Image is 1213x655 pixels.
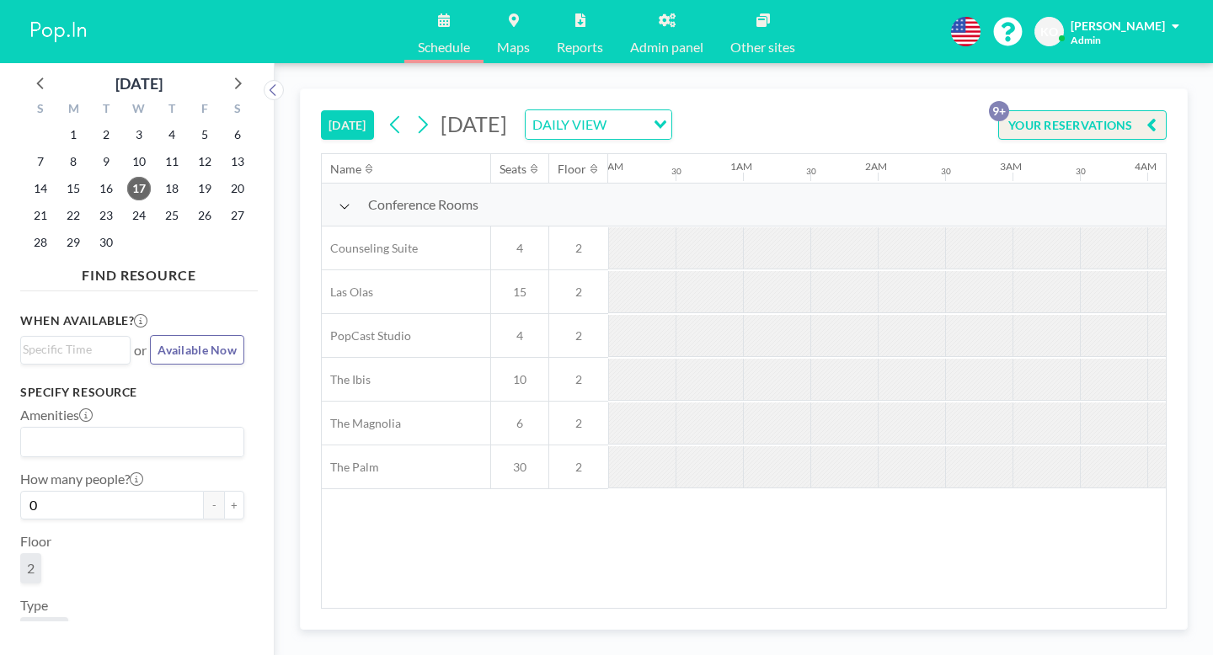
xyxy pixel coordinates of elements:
span: Thursday, September 18, 2025 [160,177,184,200]
span: 2 [549,372,608,387]
span: PopCast Studio [322,328,411,343]
div: 3AM [1000,160,1022,173]
img: organization-logo [27,15,91,49]
input: Search for option [23,340,120,359]
span: Monday, September 29, 2025 [61,231,85,254]
span: The Magnolia [322,416,401,431]
span: Monday, September 15, 2025 [61,177,85,200]
button: + [224,491,244,519]
span: KO [1040,24,1058,40]
button: YOUR RESERVATIONS9+ [998,110,1167,140]
span: DAILY VIEW [529,114,610,136]
div: Search for option [526,110,671,139]
span: Saturday, September 20, 2025 [226,177,249,200]
span: 15 [491,285,548,300]
input: Search for option [612,114,644,136]
span: The Ibis [322,372,371,387]
span: Friday, September 26, 2025 [193,204,216,227]
span: The Palm [322,460,379,475]
div: [DATE] [115,72,163,95]
div: Search for option [21,428,243,456]
span: Friday, September 12, 2025 [193,150,216,173]
span: Tuesday, September 30, 2025 [94,231,118,254]
span: Tuesday, September 9, 2025 [94,150,118,173]
label: Type [20,597,48,614]
span: Counseling Suite [322,241,418,256]
span: [PERSON_NAME] [1071,19,1165,33]
span: Other sites [730,40,795,54]
span: 2 [549,416,608,431]
span: Available Now [158,343,237,357]
span: Wednesday, September 10, 2025 [127,150,151,173]
div: 12AM [596,160,623,173]
span: Las Olas [322,285,373,300]
div: 30 [806,166,816,177]
div: S [221,99,254,121]
div: 4AM [1135,160,1157,173]
button: - [204,491,224,519]
span: Friday, September 5, 2025 [193,123,216,146]
span: 2 [549,241,608,256]
span: Reports [557,40,603,54]
div: 2AM [865,160,887,173]
span: Sunday, September 14, 2025 [29,177,52,200]
span: [DATE] [441,111,507,136]
span: Monday, September 1, 2025 [61,123,85,146]
span: Tuesday, September 16, 2025 [94,177,118,200]
span: Monday, September 22, 2025 [61,204,85,227]
div: 30 [1076,166,1086,177]
div: Floor [558,162,586,177]
span: Saturday, September 13, 2025 [226,150,249,173]
span: Maps [497,40,530,54]
span: Friday, September 19, 2025 [193,177,216,200]
span: Sunday, September 28, 2025 [29,231,52,254]
h3: Specify resource [20,385,244,400]
div: Name [330,162,361,177]
input: Search for option [23,431,234,453]
button: [DATE] [321,110,374,140]
span: 2 [549,328,608,343]
span: Saturday, September 6, 2025 [226,123,249,146]
span: 6 [491,416,548,431]
div: Search for option [21,337,130,362]
span: Wednesday, September 17, 2025 [127,177,151,200]
span: Admin panel [630,40,703,54]
span: Thursday, September 11, 2025 [160,150,184,173]
span: Tuesday, September 23, 2025 [94,204,118,227]
label: Amenities [20,407,93,423]
span: 30 [491,460,548,475]
span: Wednesday, September 3, 2025 [127,123,151,146]
h4: FIND RESOURCE [20,260,258,284]
p: 9+ [989,101,1009,121]
div: 30 [671,166,681,177]
span: Wednesday, September 24, 2025 [127,204,151,227]
label: How many people? [20,471,143,487]
span: Conference Rooms [368,196,478,213]
span: 10 [491,372,548,387]
span: 4 [491,241,548,256]
span: 2 [549,285,608,300]
span: Schedule [418,40,470,54]
span: Sunday, September 21, 2025 [29,204,52,227]
div: F [188,99,221,121]
div: T [90,99,123,121]
div: S [24,99,57,121]
div: T [155,99,188,121]
span: Thursday, September 4, 2025 [160,123,184,146]
label: Floor [20,533,51,550]
span: or [134,342,147,359]
div: M [57,99,90,121]
span: 2 [27,560,35,577]
div: Seats [500,162,526,177]
span: Sunday, September 7, 2025 [29,150,52,173]
span: Saturday, September 27, 2025 [226,204,249,227]
span: Thursday, September 25, 2025 [160,204,184,227]
span: Monday, September 8, 2025 [61,150,85,173]
div: 1AM [730,160,752,173]
span: Admin [1071,34,1101,46]
div: W [123,99,156,121]
div: 30 [941,166,951,177]
span: 2 [549,460,608,475]
button: Available Now [150,335,244,365]
span: Tuesday, September 2, 2025 [94,123,118,146]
